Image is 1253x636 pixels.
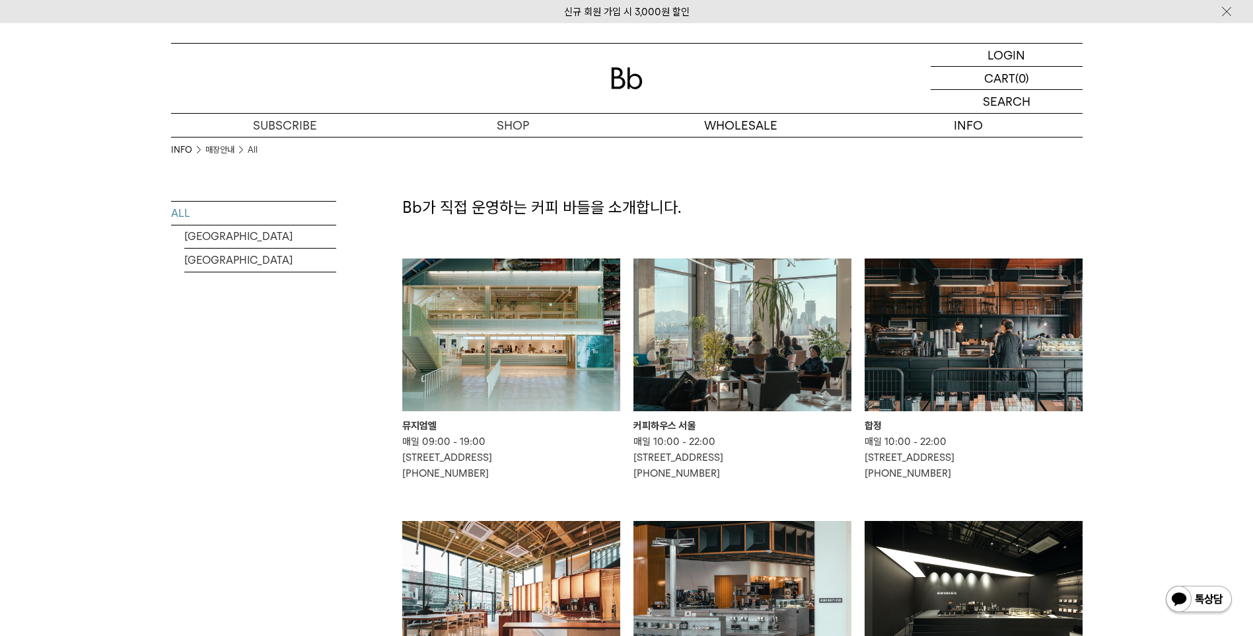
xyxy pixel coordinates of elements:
a: 합정 합정 매일 10:00 - 22:00[STREET_ADDRESS][PHONE_NUMBER] [865,258,1083,481]
a: SUBSCRIBE [171,114,399,137]
p: 매일 09:00 - 19:00 [STREET_ADDRESS] [PHONE_NUMBER] [402,434,620,481]
a: LOGIN [931,44,1083,67]
p: INFO [855,114,1083,137]
p: LOGIN [987,44,1025,66]
a: [GEOGRAPHIC_DATA] [184,225,336,248]
a: 커피하우스 서울 커피하우스 서울 매일 10:00 - 22:00[STREET_ADDRESS][PHONE_NUMBER] [633,258,851,481]
a: 신규 회원 가입 시 3,000원 할인 [564,6,690,18]
p: SEARCH [983,90,1030,113]
a: [GEOGRAPHIC_DATA] [184,249,336,272]
div: 커피하우스 서울 [633,418,851,434]
a: All [248,143,258,157]
a: 매장안내 [205,143,234,157]
div: 합정 [865,418,1083,434]
a: ALL [171,202,336,225]
div: 뮤지엄엘 [402,418,620,434]
p: WHOLESALE [627,114,855,137]
p: Bb가 직접 운영하는 커피 바들을 소개합니다. [402,196,1083,219]
li: INFO [171,143,205,157]
p: CART [984,67,1015,89]
img: 합정 [865,258,1083,411]
p: 매일 10:00 - 22:00 [STREET_ADDRESS] [PHONE_NUMBER] [865,434,1083,481]
a: SHOP [399,114,627,137]
a: CART (0) [931,67,1083,90]
img: 카카오톡 채널 1:1 채팅 버튼 [1164,584,1233,616]
a: 뮤지엄엘 뮤지엄엘 매일 09:00 - 19:00[STREET_ADDRESS][PHONE_NUMBER] [402,258,620,481]
img: 커피하우스 서울 [633,258,851,411]
p: (0) [1015,67,1029,89]
img: 로고 [611,67,643,89]
img: 뮤지엄엘 [402,258,620,411]
p: 매일 10:00 - 22:00 [STREET_ADDRESS] [PHONE_NUMBER] [633,434,851,481]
